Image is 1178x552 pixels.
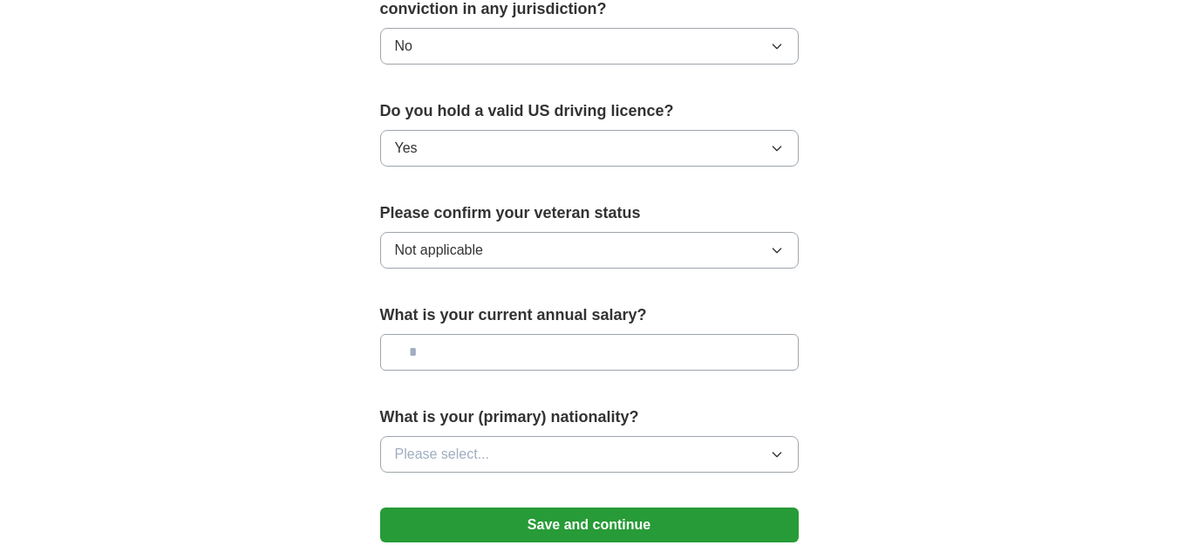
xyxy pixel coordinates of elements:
[380,201,799,225] label: Please confirm your veteran status
[395,240,483,261] span: Not applicable
[395,138,418,159] span: Yes
[380,508,799,542] button: Save and continue
[380,232,799,269] button: Not applicable
[380,99,799,123] label: Do you hold a valid US driving licence?
[380,303,799,327] label: What is your current annual salary?
[380,436,799,473] button: Please select...
[380,130,799,167] button: Yes
[380,28,799,65] button: No
[395,36,412,57] span: No
[380,405,799,429] label: What is your (primary) nationality?
[395,444,490,465] span: Please select...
